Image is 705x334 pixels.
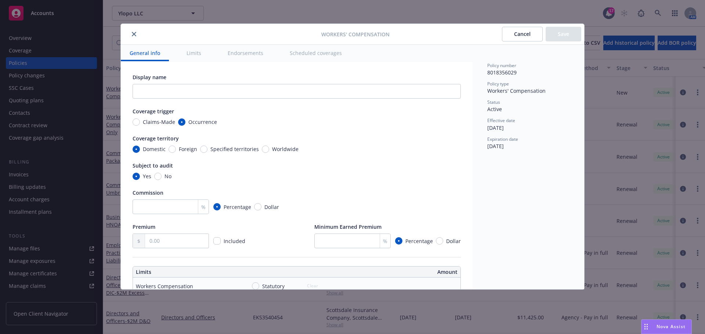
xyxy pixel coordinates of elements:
button: Cancel [502,27,543,41]
span: Minimum Earned Premium [314,223,382,230]
span: No [164,172,171,180]
input: Yes [133,173,140,180]
input: Claims-Made [133,118,140,126]
span: Yes [143,172,151,180]
input: Statutory [252,282,259,290]
button: Limits [178,45,210,61]
span: Dollar [264,203,279,211]
span: Policy number [487,62,516,69]
span: Worldwide [272,145,299,153]
span: Claims-Made [143,118,175,126]
span: Workers' Compensation [321,30,390,38]
span: Specified territories [210,145,259,153]
span: Nova Assist [657,323,686,330]
input: Dollar [436,237,443,245]
th: Limits [133,267,264,278]
button: General info [121,45,169,61]
div: Drag to move [641,320,651,334]
span: Percentage [405,237,433,245]
input: Domestic [133,146,140,153]
span: Display name [133,74,166,81]
input: Occurrence [178,118,185,126]
div: Workers Compensation [136,282,193,290]
span: Commission [133,189,163,196]
span: [DATE] [487,124,504,131]
input: Worldwide [262,146,269,153]
button: Nova Assist [641,319,692,334]
span: Coverage territory [133,135,179,142]
button: Endorsements [219,45,272,61]
span: 8018356029 [487,69,517,76]
button: close [130,30,138,38]
span: Domestic [143,145,166,153]
th: Amount [300,267,460,278]
input: Percentage [213,203,221,210]
span: Active [487,106,502,113]
span: Expiration date [487,136,518,142]
span: Statutory [262,282,285,290]
span: Foreign [179,145,197,153]
span: Dollar [446,237,461,245]
button: Scheduled coverages [281,45,351,61]
input: Specified territories [200,146,207,153]
span: Premium [133,223,155,230]
span: Effective date [487,117,515,124]
span: Status [487,99,500,105]
input: Percentage [395,237,402,245]
span: [DATE] [487,143,504,150]
input: Foreign [169,146,176,153]
span: % [201,203,206,211]
span: Percentage [224,203,251,211]
span: Policy type [487,81,509,87]
span: % [383,237,387,245]
span: Subject to audit [133,162,173,169]
span: Occurrence [188,118,217,126]
span: Included [224,238,245,245]
span: Coverage trigger [133,108,174,115]
input: 0.00 [145,234,209,248]
input: No [154,173,162,180]
input: Dollar [254,203,261,210]
span: Workers' Compensation [487,87,546,94]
